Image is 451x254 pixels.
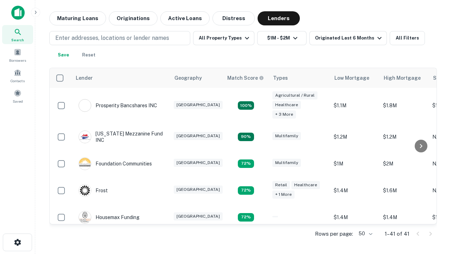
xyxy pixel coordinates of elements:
[390,31,425,45] button: All Filters
[79,131,163,143] div: [US_STATE] Mezzanine Fund INC
[330,204,379,231] td: $1.4M
[273,74,288,82] div: Types
[334,74,369,82] div: Low Mortgage
[52,48,75,62] button: Save your search to get updates of matches that match your search criteria.
[379,123,429,150] td: $1.2M
[174,74,202,82] div: Geography
[379,150,429,177] td: $2M
[272,132,301,140] div: Multifamily
[79,158,91,170] img: picture
[379,177,429,204] td: $1.6M
[385,230,409,238] p: 1–41 of 41
[174,101,223,109] div: [GEOGRAPHIC_DATA]
[170,68,223,88] th: Geography
[79,99,91,111] img: picture
[379,88,429,123] td: $1.8M
[330,68,379,88] th: Low Mortgage
[78,48,100,62] button: Reset
[212,11,255,25] button: Distress
[227,74,264,82] div: Capitalize uses an advanced AI algorithm to match your search with the best lender. The match sco...
[272,190,295,199] div: + 1 more
[9,58,26,63] span: Borrowers
[238,213,254,222] div: Matching Properties: 4, hasApolloMatch: undefined
[315,230,353,238] p: Rows per page:
[49,31,190,45] button: Enter addresses, locations or lender names
[2,66,33,85] a: Contacts
[79,211,140,224] div: Housemax Funding
[79,211,91,223] img: picture
[238,101,254,110] div: Matching Properties: 10, hasApolloMatch: undefined
[72,68,170,88] th: Lender
[330,150,379,177] td: $1M
[49,11,106,25] button: Maturing Loans
[257,31,307,45] button: $1M - $2M
[174,159,223,167] div: [GEOGRAPHIC_DATA]
[238,186,254,195] div: Matching Properties: 4, hasApolloMatch: undefined
[11,78,25,84] span: Contacts
[79,184,108,197] div: Frost
[356,229,373,239] div: 50
[272,91,317,99] div: Agricultural / Rural
[109,11,157,25] button: Originations
[269,68,330,88] th: Types
[258,11,300,25] button: Lenders
[13,98,23,104] span: Saved
[223,68,269,88] th: Capitalize uses an advanced AI algorithm to match your search with the best lender. The match sco...
[174,212,223,220] div: [GEOGRAPHIC_DATA]
[238,159,254,168] div: Matching Properties: 4, hasApolloMatch: undefined
[291,181,320,189] div: Healthcare
[315,34,384,42] div: Originated Last 6 Months
[416,175,451,209] iframe: Chat Widget
[79,131,91,143] img: picture
[79,157,152,170] div: Foundation Communities
[174,132,223,140] div: [GEOGRAPHIC_DATA]
[272,110,296,119] div: + 3 more
[272,159,301,167] div: Multifamily
[11,6,25,20] img: capitalize-icon.png
[330,177,379,204] td: $1.4M
[227,74,262,82] h6: Match Score
[272,181,290,189] div: Retail
[379,68,429,88] th: High Mortgage
[272,101,301,109] div: Healthcare
[76,74,93,82] div: Lender
[2,46,33,65] a: Borrowers
[2,25,33,44] a: Search
[330,123,379,150] td: $1.2M
[11,37,24,43] span: Search
[55,34,169,42] p: Enter addresses, locations or lender names
[160,11,210,25] button: Active Loans
[309,31,387,45] button: Originated Last 6 Months
[2,86,33,105] a: Saved
[379,204,429,231] td: $1.4M
[330,88,379,123] td: $1.1M
[238,133,254,141] div: Matching Properties: 5, hasApolloMatch: undefined
[79,99,157,112] div: Prosperity Bancshares INC
[384,74,421,82] div: High Mortgage
[174,186,223,194] div: [GEOGRAPHIC_DATA]
[79,185,91,196] img: picture
[193,31,254,45] button: All Property Types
